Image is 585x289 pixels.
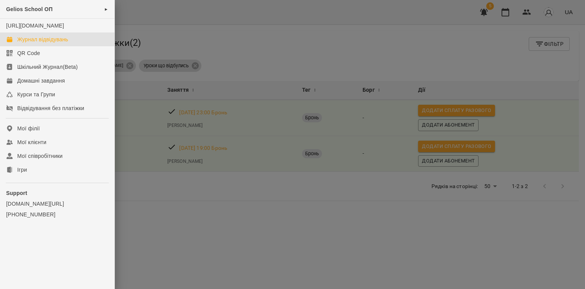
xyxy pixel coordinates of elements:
a: [PHONE_NUMBER] [6,211,108,218]
span: Gelios School ОП [6,6,52,12]
a: [URL][DOMAIN_NAME] [6,23,64,29]
div: Мої філії [17,125,40,132]
div: Відвідування без платіжки [17,104,84,112]
div: Журнал відвідувань [17,36,68,43]
p: Support [6,189,108,197]
div: Домашні завдання [17,77,65,84]
div: Ігри [17,166,27,174]
div: Курси та Групи [17,91,55,98]
a: [DOMAIN_NAME][URL] [6,200,108,208]
div: Мої клієнти [17,138,46,146]
div: Мої співробітники [17,152,63,160]
div: QR Code [17,49,40,57]
span: ► [104,6,108,12]
div: Шкільний Журнал(Beta) [17,63,78,71]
